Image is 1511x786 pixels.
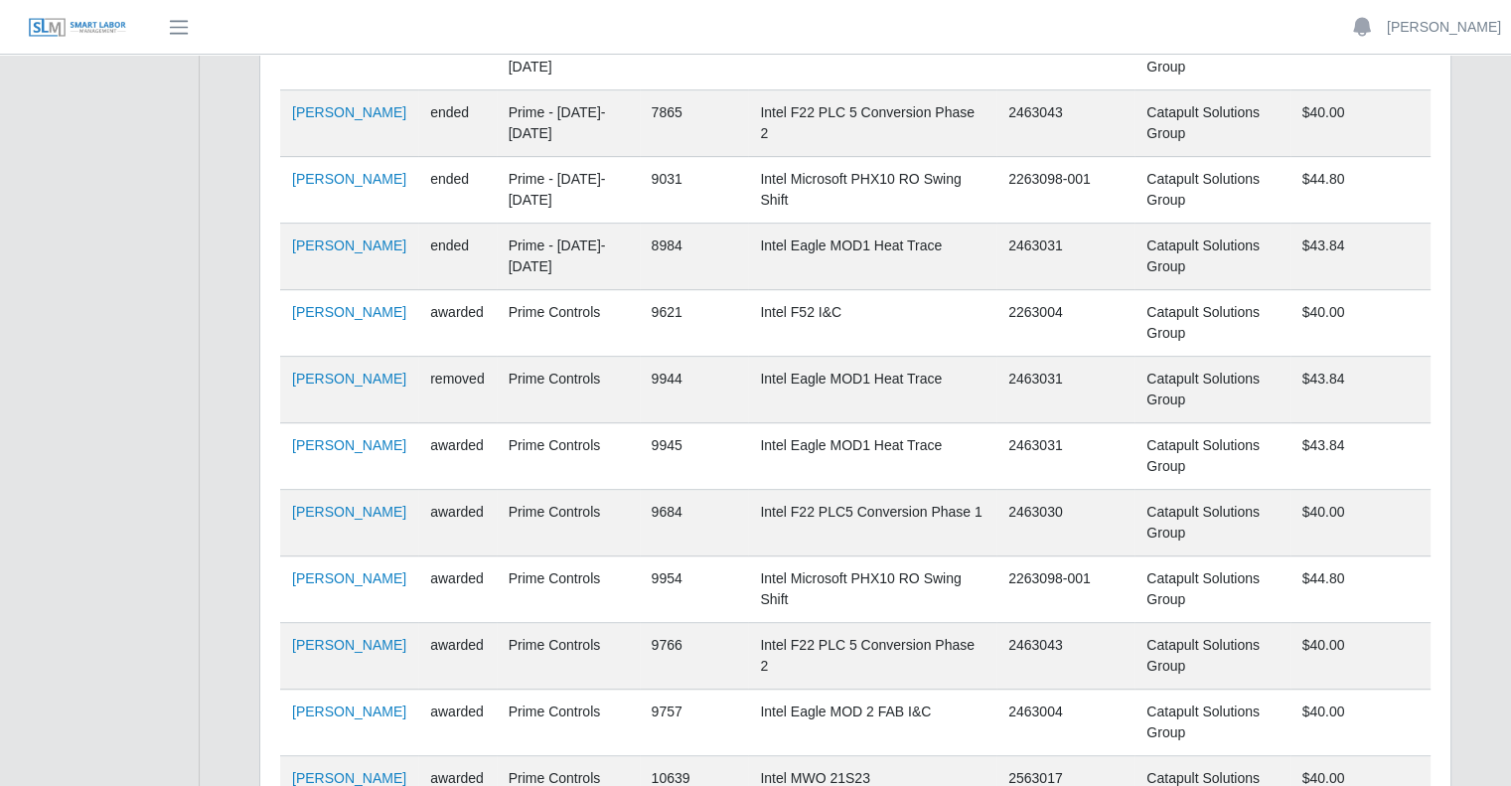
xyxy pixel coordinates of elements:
td: Prime Controls [497,490,640,556]
td: $43.84 [1290,224,1432,290]
td: 9621 [640,290,749,357]
td: awarded [418,556,496,623]
td: Intel Eagle MOD1 Heat Trace [748,224,996,290]
a: [PERSON_NAME] [292,104,406,120]
td: $44.80 [1290,556,1432,623]
td: $40.00 [1290,490,1432,556]
td: 2463043 [996,623,1134,690]
td: Catapult Solutions Group [1134,157,1289,224]
td: Catapult Solutions Group [1134,357,1289,423]
a: [PERSON_NAME] [292,171,406,187]
td: awarded [418,623,496,690]
a: [PERSON_NAME] [292,237,406,253]
td: 2463031 [996,224,1134,290]
td: Prime Controls [497,623,640,690]
td: awarded [418,490,496,556]
td: 9954 [640,556,749,623]
td: 2263098-001 [996,157,1134,224]
a: [PERSON_NAME] [292,570,406,586]
td: 9945 [640,423,749,490]
td: Catapult Solutions Group [1134,423,1289,490]
td: Catapult Solutions Group [1134,623,1289,690]
td: Catapult Solutions Group [1134,24,1289,90]
td: Intel F22 PLC 5 Conversion Phase 2 [748,90,996,157]
td: 2463031 [996,423,1134,490]
td: $40.00 [1290,24,1432,90]
td: Intel F22 PLC5 Conversion Phase 1 [748,490,996,556]
a: [PERSON_NAME] [292,304,406,320]
td: Catapult Solutions Group [1134,690,1289,756]
td: 2463031 [996,357,1134,423]
td: 7865 [640,90,749,157]
td: removed [418,357,496,423]
td: $40.00 [1290,290,1432,357]
td: 8984 [640,224,749,290]
a: [PERSON_NAME] [292,637,406,653]
td: 9766 [640,623,749,690]
a: [PERSON_NAME] [292,504,406,520]
td: Prime - [DATE]-[DATE] [497,157,640,224]
td: ended [418,157,496,224]
td: Intel Eagle MOD1 Heat Trace [748,423,996,490]
td: Prime Controls [497,290,640,357]
td: Catapult Solutions Group [1134,224,1289,290]
a: [PERSON_NAME] [1387,17,1501,38]
td: awarded [418,690,496,756]
td: awarded [418,423,496,490]
td: ended [418,90,496,157]
td: ended [418,224,496,290]
td: $40.00 [1290,623,1432,690]
td: Prime Controls [497,423,640,490]
td: Catapult Solutions Group [1134,90,1289,157]
a: [PERSON_NAME] [292,371,406,387]
td: Catapult Solutions Group [1134,556,1289,623]
td: 2463043 [996,90,1134,157]
td: 9757 [640,690,749,756]
td: Intel F52 I&C [748,290,996,357]
td: Intel Microsoft PHX10 RO Swing Shift [748,157,996,224]
td: 2463004 [996,690,1134,756]
td: Catapult Solutions Group [1134,490,1289,556]
td: Catapult Solutions Group [1134,290,1289,357]
td: Prime - [DATE]-[DATE] [497,224,640,290]
td: Intel Eagle MOD 2 FAB I&C [748,690,996,756]
td: Prime Controls [497,556,640,623]
td: $43.84 [1290,357,1432,423]
a: [PERSON_NAME] [292,770,406,786]
td: Intel F22 PLC 5 Conversion Phase 2 [748,623,996,690]
td: Eagle MOD2 AC Circuits [748,24,996,90]
td: 9944 [640,357,749,423]
td: Intel Eagle MOD1 Heat Trace [748,357,996,423]
td: 8668 [640,24,749,90]
td: Prime - [DATE]-[DATE] [497,24,640,90]
td: 2263004 [996,290,1134,357]
td: 2463047 [996,24,1134,90]
td: $40.00 [1290,690,1432,756]
td: $44.80 [1290,157,1432,224]
img: SLM Logo [28,17,127,39]
a: [PERSON_NAME] [292,437,406,453]
td: Prime Controls [497,690,640,756]
td: $43.84 [1290,423,1432,490]
td: 9684 [640,490,749,556]
a: [PERSON_NAME] [292,704,406,719]
td: 2463030 [996,490,1134,556]
td: Intel Microsoft PHX10 RO Swing Shift [748,556,996,623]
td: $40.00 [1290,90,1432,157]
td: 2263098-001 [996,556,1134,623]
td: Prime - [DATE]-[DATE] [497,90,640,157]
td: Prime Controls [497,357,640,423]
td: ended [418,24,496,90]
td: awarded [418,290,496,357]
td: 9031 [640,157,749,224]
